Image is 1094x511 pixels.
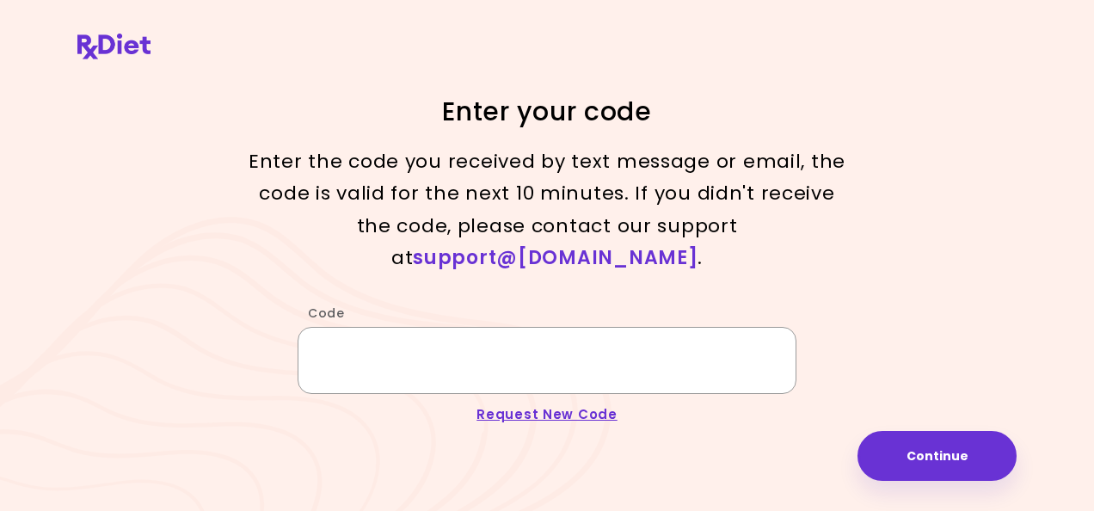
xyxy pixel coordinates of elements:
label: Code [298,305,345,322]
button: Continue [857,431,1017,481]
h1: Enter your code [246,95,848,128]
p: Enter the code you received by text message or email, the code is valid for the next 10 minutes. ... [246,145,848,274]
img: RxDiet [77,34,151,59]
a: support@[DOMAIN_NAME] [413,244,698,271]
a: Request New Code [476,405,618,423]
